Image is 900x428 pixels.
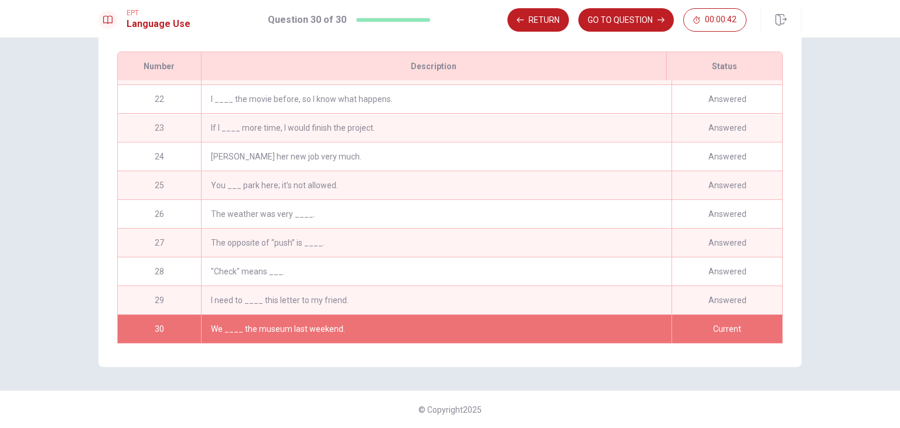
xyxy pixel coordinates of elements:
h1: Language Use [127,17,190,31]
span: EPT [127,9,190,17]
button: GO TO QUESTION [578,8,674,32]
div: Answered [671,114,782,142]
div: Answered [671,257,782,286]
div: The weather was very ____. [201,200,671,228]
div: Answered [671,229,782,257]
div: Answered [671,142,782,171]
span: © Copyright 2025 [418,405,482,415]
div: Current [671,315,782,343]
div: I need to ____ this letter to my friend. [201,286,671,314]
div: Answered [671,85,782,113]
div: The opposite of “push” is ____. [201,229,671,257]
button: 00:00:42 [683,8,746,32]
div: Number [118,52,201,80]
div: 30 [118,315,201,343]
span: 00:00:42 [705,15,737,25]
div: 28 [118,257,201,286]
div: If I ____ more time, I would finish the project. [201,114,671,142]
div: 24 [118,142,201,171]
div: I ____ the movie before, so I know what happens. [201,85,671,113]
div: 29 [118,286,201,314]
div: Status [666,52,782,80]
div: 23 [118,114,201,142]
div: [PERSON_NAME] her new job very much. [201,142,671,171]
div: Answered [671,200,782,228]
div: 26 [118,200,201,228]
div: 22 [118,85,201,113]
div: 25 [118,171,201,199]
div: Answered [671,171,782,199]
h1: Question 30 of 30 [268,13,346,27]
div: Description [201,52,666,80]
div: 27 [118,229,201,257]
div: Answered [671,286,782,314]
div: We ____ the museum last weekend. [201,315,671,343]
div: You ___ park here; it’s not allowed. [201,171,671,199]
div: "Check" means ___. [201,257,671,286]
button: Return [507,8,569,32]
